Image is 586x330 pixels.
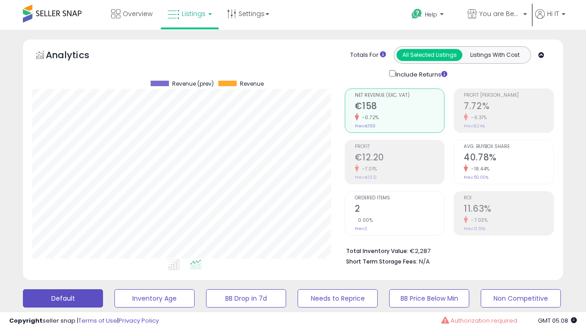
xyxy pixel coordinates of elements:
span: You are Beautiful (IT) [479,9,521,18]
h5: Analytics [46,49,107,64]
small: -7.01% [359,165,377,172]
button: Listings With Cost [462,49,528,61]
a: Help [404,1,459,30]
span: Avg. Buybox Share [464,144,553,149]
small: -0.72% [359,114,379,121]
button: Default [23,289,103,308]
button: Inventory Age [114,289,195,308]
b: Total Inventory Value: [346,247,408,255]
li: €2,287 [346,245,548,256]
small: Prev: €13.12 [355,175,377,180]
span: ROI [464,196,553,201]
small: -7.03% [468,217,488,224]
span: Revenue [240,81,264,87]
small: Prev: €159 [355,123,375,129]
i: Get Help [411,8,423,20]
span: Help [425,11,437,18]
small: Prev: 2 [355,226,367,231]
a: Hi IT [535,9,565,30]
div: seller snap | | [9,317,159,325]
span: N/A [419,257,430,266]
span: 2025-08-16 05:08 GMT [538,316,577,325]
h2: €158 [355,101,445,113]
small: 0.00% [355,217,373,224]
div: Totals For [350,51,386,60]
b: Short Term Storage Fees: [346,258,418,265]
span: Listings [182,9,206,18]
h2: 7.72% [464,101,553,113]
h2: €12.20 [355,152,445,165]
button: Non Competitive [481,289,561,308]
span: Hi IT [547,9,559,18]
button: BB Drop in 7d [206,289,286,308]
span: Revenue (prev) [172,81,214,87]
button: All Selected Listings [396,49,462,61]
button: BB Price Below Min [389,289,469,308]
button: Needs to Reprice [298,289,378,308]
small: -6.31% [468,114,487,121]
h2: 40.78% [464,152,553,165]
div: Include Returns [382,68,458,79]
span: Ordered Items [355,196,445,201]
span: Profit [355,144,445,149]
span: Profit [PERSON_NAME] [464,93,553,98]
a: Privacy Policy [119,316,159,325]
span: Net Revenue (Exc. VAT) [355,93,445,98]
small: -18.44% [468,165,490,172]
small: Prev: 50.00% [464,175,488,180]
h2: 2 [355,203,445,216]
small: Prev: 12.51% [464,226,485,231]
small: Prev: 8.24% [464,123,485,129]
a: Terms of Use [78,316,117,325]
h2: 11.63% [464,203,553,216]
strong: Copyright [9,316,43,325]
span: Overview [123,9,152,18]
